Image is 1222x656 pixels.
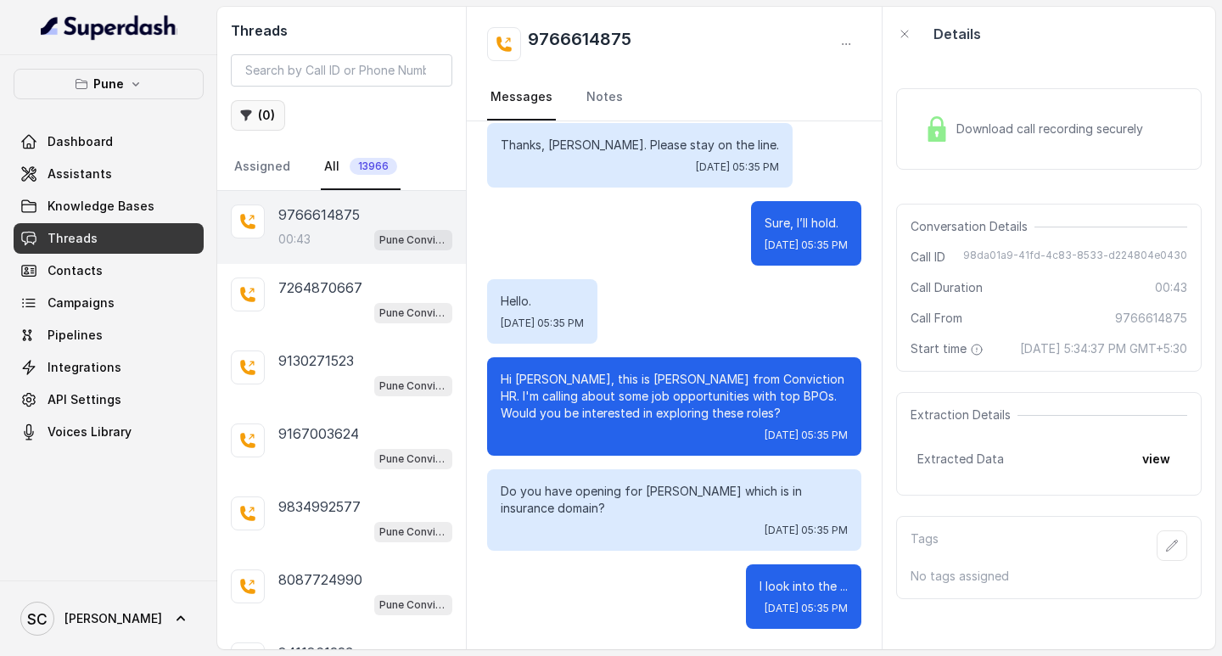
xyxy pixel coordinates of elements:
span: [DATE] 05:35 PM [765,524,848,537]
p: Hello. [501,293,584,310]
p: No tags assigned [911,568,1187,585]
h2: 9766614875 [528,27,631,61]
p: Pune Conviction HR Outbound Assistant [379,305,447,322]
span: Conversation Details [911,218,1034,235]
span: [DATE] 5:34:37 PM GMT+5:30 [1020,340,1187,357]
span: Dashboard [48,133,113,150]
nav: Tabs [231,144,452,190]
img: light.svg [41,14,177,41]
span: Call From [911,310,962,327]
span: Campaigns [48,294,115,311]
button: (0) [231,100,285,131]
text: SC [27,610,48,628]
a: API Settings [14,384,204,415]
p: 9167003624 [278,423,359,444]
a: Campaigns [14,288,204,318]
span: Extraction Details [911,406,1017,423]
span: [DATE] 05:35 PM [501,317,584,330]
a: Knowledge Bases [14,191,204,221]
span: Pipelines [48,327,103,344]
span: 98da01a9-41fd-4c83-8533-d224804e0430 [963,249,1187,266]
span: Download call recording securely [956,121,1150,137]
a: Contacts [14,255,204,286]
span: Threads [48,230,98,247]
a: Messages [487,75,556,121]
p: 8087724990 [278,569,362,590]
span: Call ID [911,249,945,266]
input: Search by Call ID or Phone Number [231,54,452,87]
p: Pune Conviction HR Outbound Assistant [379,524,447,541]
a: [PERSON_NAME] [14,595,204,642]
p: 9130271523 [278,350,354,371]
img: Lock Icon [924,116,950,142]
p: Do you have opening for [PERSON_NAME] which is in insurance domain? [501,483,848,517]
p: Pune Conviction HR Outbound Assistant [379,451,447,468]
nav: Tabs [487,75,861,121]
a: Assigned [231,144,294,190]
span: Start time [911,340,987,357]
h2: Threads [231,20,452,41]
span: [DATE] 05:35 PM [765,429,848,442]
span: Knowledge Bases [48,198,154,215]
p: 9834992577 [278,496,361,517]
p: 00:43 [278,231,311,248]
span: 00:43 [1155,279,1187,296]
p: Tags [911,530,939,561]
span: Contacts [48,262,103,279]
a: Dashboard [14,126,204,157]
a: Assistants [14,159,204,189]
span: Voices Library [48,423,132,440]
span: [DATE] 05:35 PM [696,160,779,174]
span: Integrations [48,359,121,376]
span: Extracted Data [917,451,1004,468]
a: Threads [14,223,204,254]
span: [DATE] 05:35 PM [765,238,848,252]
a: Notes [583,75,626,121]
a: Integrations [14,352,204,383]
p: Pune Conviction HR Outbound Assistant [379,378,447,395]
span: 13966 [350,158,397,175]
span: [PERSON_NAME] [64,610,162,627]
p: Details [933,24,981,44]
p: I look into the ... [760,578,848,595]
span: Assistants [48,165,112,182]
a: Voices Library [14,417,204,447]
span: API Settings [48,391,121,408]
p: Sure, I’ll hold. [765,215,848,232]
p: Pune [93,74,124,94]
p: 9766614875 [278,205,360,225]
span: Call Duration [911,279,983,296]
p: Hi [PERSON_NAME], this is [PERSON_NAME] from Conviction HR. I'm calling about some job opportunit... [501,371,848,422]
button: view [1132,444,1180,474]
a: Pipelines [14,320,204,350]
button: Pune [14,69,204,99]
p: Pune Conviction HR Outbound Assistant [379,597,447,614]
span: [DATE] 05:35 PM [765,602,848,615]
span: 9766614875 [1115,310,1187,327]
p: Thanks, [PERSON_NAME]. Please stay on the line. [501,137,779,154]
p: Pune Conviction HR Outbound Assistant [379,232,447,249]
a: All13966 [321,144,401,190]
p: 7264870667 [278,278,362,298]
